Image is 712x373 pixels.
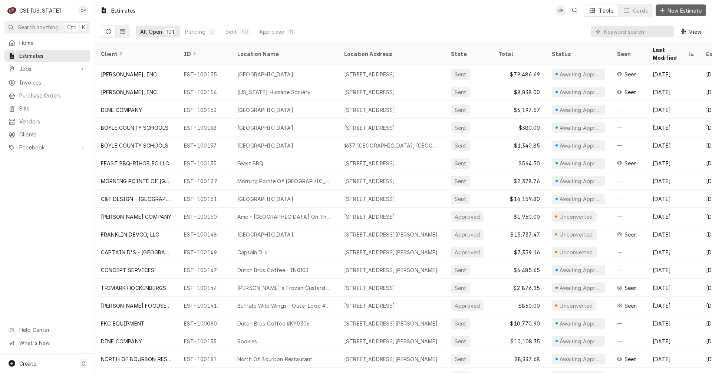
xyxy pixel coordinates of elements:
[559,70,602,78] div: Awaiting Approval
[101,159,169,167] div: FEAST BBQ-RIHOB EO LLC
[18,23,59,31] span: Search anything
[178,279,231,297] div: EST-100144
[19,118,86,125] span: Vendors
[344,213,395,221] div: [STREET_ADDRESS]
[4,337,90,349] a: Go to What's New
[454,142,467,149] div: Sent
[82,360,85,367] span: C
[237,320,310,327] div: Dutch Bros Coffee #KY0306
[624,88,637,96] span: Last seen Thu, Aug 14th, 2025 • 10:26 AM
[611,261,647,279] div: —
[344,50,438,58] div: Location Address
[237,142,293,149] div: [GEOGRAPHIC_DATA]
[647,261,700,279] div: [DATE]
[101,177,172,185] div: MORNING POINTE OF [GEOGRAPHIC_DATA]
[237,88,310,96] div: [US_STATE] Humane Society
[19,92,86,99] span: Purchase Orders
[101,248,172,256] div: CAPTAIN D'S - [GEOGRAPHIC_DATA]
[624,302,637,310] span: Last seen Thu, Jul 31st, 2025 • 4:39 PM
[4,324,90,336] a: Go to Help Center
[178,332,231,350] div: EST-100133
[344,337,438,345] div: [STREET_ADDRESS][PERSON_NAME]
[178,208,231,225] div: EST-100150
[647,119,700,136] div: [DATE]
[492,350,546,368] div: $8,337.68
[101,337,142,345] div: DINE COMPANY
[454,284,467,292] div: Sent
[19,7,61,14] div: CSI [US_STATE]
[611,101,647,119] div: —
[559,177,602,185] div: Awaiting Approval
[492,297,546,314] div: $860.00
[4,76,90,89] a: Invoices
[19,131,86,138] span: Clients
[7,5,17,16] div: CSI Kentucky's Avatar
[454,355,467,363] div: Sent
[559,124,602,132] div: Awaiting Approval
[178,225,231,243] div: EST-100148
[101,266,155,274] div: CONCEPT SERVICES
[344,195,395,203] div: [STREET_ADDRESS]
[4,115,90,128] a: Vendors
[454,195,467,203] div: Sent
[101,213,171,221] div: [PERSON_NAME] COMPANY
[559,248,594,256] div: Unconverted
[237,50,331,58] div: Location Name
[454,248,481,256] div: Approved
[454,320,467,327] div: Sent
[344,302,395,310] div: [STREET_ADDRESS]
[140,28,162,36] div: All Open
[492,65,546,83] div: $79,486.69
[237,159,263,167] div: Feast BBQ
[237,231,293,238] div: [GEOGRAPHIC_DATA]
[344,88,395,96] div: [STREET_ADDRESS]
[19,105,86,112] span: Bills
[4,50,90,62] a: Estimates
[688,28,703,36] span: View
[492,154,546,172] div: $564.50
[101,355,172,363] div: NORTH OF BOURBON RESTAURANT
[78,5,88,16] div: Craig Pierce's Avatar
[237,213,332,221] div: Amc - [GEOGRAPHIC_DATA] On The Levee
[178,101,231,119] div: EST-100153
[4,21,90,34] button: Search anythingCtrlK
[624,159,637,167] span: Last seen Wed, Jul 30th, 2025 • 5:33 PM
[78,5,88,16] div: CP
[178,261,231,279] div: EST-100147
[647,350,700,368] div: [DATE]
[492,243,546,261] div: $7,359.16
[237,70,293,78] div: [GEOGRAPHIC_DATA]
[492,172,546,190] div: $2,378.76
[647,190,700,208] div: [DATE]
[19,360,36,367] span: Create
[647,154,700,172] div: [DATE]
[492,119,546,136] div: $380.00
[19,339,86,347] span: What's New
[611,332,647,350] div: —
[647,136,700,154] div: [DATE]
[492,190,546,208] div: $14,159.80
[454,302,481,310] div: Approved
[237,248,267,256] div: Captain D's
[7,5,17,16] div: C
[454,337,467,345] div: Sent
[4,89,90,102] a: Purchase Orders
[101,195,172,203] div: C&T DESIGN - [GEOGRAPHIC_DATA]
[101,70,157,78] div: [PERSON_NAME], INC
[647,101,700,119] div: [DATE]
[19,65,75,73] span: Jobs
[184,50,224,58] div: ID
[611,314,647,332] div: —
[647,243,700,261] div: [DATE]
[178,65,231,83] div: EST-100155
[4,37,90,49] a: Home
[454,231,481,238] div: Approved
[454,88,467,96] div: Sent
[647,332,700,350] div: [DATE]
[19,326,86,334] span: Help Center
[611,119,647,136] div: —
[344,266,438,274] div: [STREET_ADDRESS][PERSON_NAME]
[492,279,546,297] div: $2,876.15
[454,106,467,114] div: Sent
[611,136,647,154] div: —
